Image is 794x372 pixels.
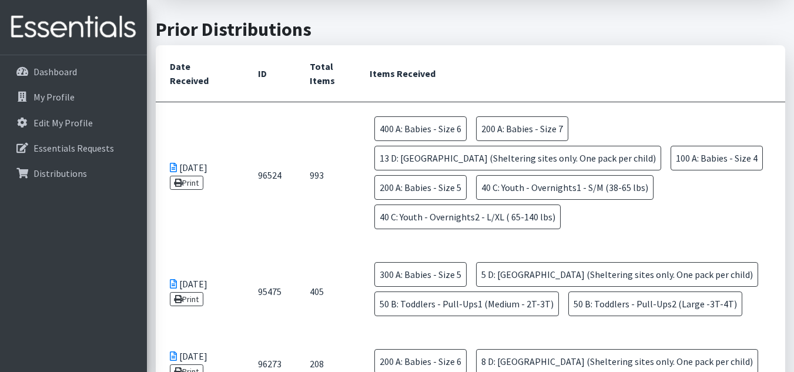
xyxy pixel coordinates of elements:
h2: Prior Distributions [156,18,785,41]
p: My Profile [33,91,75,103]
a: Print [170,176,203,190]
span: 200 A: Babies - Size 5 [374,175,467,200]
td: 993 [296,102,356,249]
a: My Profile [5,85,142,109]
a: Edit My Profile [5,111,142,135]
td: 405 [296,248,356,335]
span: 50 B: Toddlers - Pull-Ups2 (Large -3T-4T) [568,291,742,316]
td: [DATE] [156,248,244,335]
img: HumanEssentials [5,8,142,47]
span: 5 D: [GEOGRAPHIC_DATA] (Sheltering sites only. One pack per child) [476,262,758,287]
a: Essentials Requests [5,136,142,160]
span: 13 D: [GEOGRAPHIC_DATA] (Sheltering sites only. One pack per child) [374,146,661,170]
td: [DATE] [156,102,244,249]
span: 40 C: Youth - Overnights1 - S/M (38-65 lbs) [476,175,654,200]
th: ID [244,45,296,102]
td: 95475 [244,248,296,335]
a: Distributions [5,162,142,185]
span: 100 A: Babies - Size 4 [671,146,763,170]
th: Date Received [156,45,244,102]
th: Total Items [296,45,356,102]
p: Essentials Requests [33,142,114,154]
a: Print [170,292,203,306]
span: 400 A: Babies - Size 6 [374,116,467,141]
p: Distributions [33,167,87,179]
span: 40 C: Youth - Overnights2 - L/XL ( 65-140 lbs) [374,205,561,229]
th: Items Received [356,45,785,102]
p: Edit My Profile [33,117,93,129]
td: 96524 [244,102,296,249]
span: 50 B: Toddlers - Pull-Ups1 (Medium - 2T-3T) [374,291,559,316]
span: 200 A: Babies - Size 7 [476,116,568,141]
span: 300 A: Babies - Size 5 [374,262,467,287]
a: Dashboard [5,60,142,83]
p: Dashboard [33,66,77,78]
